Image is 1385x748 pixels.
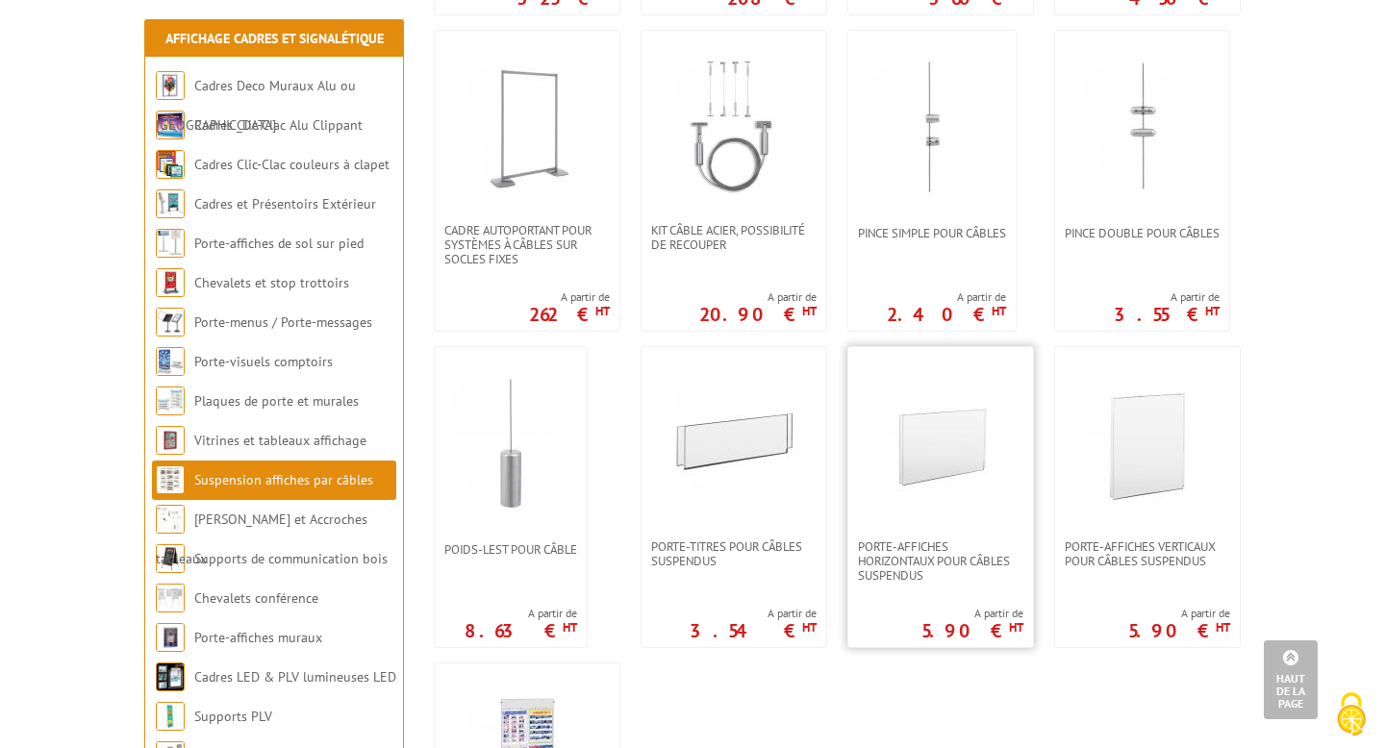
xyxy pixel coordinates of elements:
[156,189,185,218] img: Cadres et Présentoirs Extérieur
[435,223,619,266] a: Cadre autoportant pour systèmes à câbles sur socles fixes
[194,313,372,331] a: Porte-menus / Porte-messages
[156,702,185,731] img: Supports PLV
[156,623,185,652] img: Porte-affiches muraux
[156,662,185,691] img: Cadres LED & PLV lumineuses LED
[156,426,185,455] img: Vitrines et tableaux affichage
[156,77,356,134] a: Cadres Deco Muraux Alu ou [GEOGRAPHIC_DATA]
[642,223,826,252] a: Kit Câble acier, possibilité de recouper
[1009,619,1023,636] sup: HT
[156,268,185,297] img: Chevalets et stop trottoirs
[563,619,577,636] sup: HT
[194,116,363,134] a: Cadres Clic-Clac Alu Clippant
[156,505,185,534] img: Cimaises et Accroches tableaux
[1264,640,1318,719] a: Haut de la page
[1055,539,1240,568] a: Porte-affiches verticaux pour câbles suspendus
[444,223,610,266] span: Cadre autoportant pour systèmes à câbles sur socles fixes
[194,629,322,646] a: Porte-affiches muraux
[1114,289,1220,305] span: A partir de
[887,289,1006,305] span: A partir de
[194,353,333,370] a: Porte-visuels comptoirs
[651,223,817,252] span: Kit Câble acier, possibilité de recouper
[529,289,610,305] span: A partir de
[194,156,390,173] a: Cadres Clic-Clac couleurs à clapet
[443,376,578,511] img: Poids-lest pour câble
[921,606,1023,621] span: A partir de
[1114,309,1220,320] p: 3.55 €
[858,539,1023,583] span: Porte-affiches horizontaux pour câbles suspendus
[667,376,801,511] img: Porte-titres pour câbles suspendus
[156,229,185,258] img: Porte-affiches de sol sur pied
[156,465,185,494] img: Suspension affiches par câbles
[887,309,1006,320] p: 2.40 €
[802,619,817,636] sup: HT
[690,625,817,636] p: 3.54 €
[667,60,801,194] img: Kit Câble acier, possibilité de recouper
[156,71,185,100] img: Cadres Deco Muraux Alu ou Bois
[529,309,610,320] p: 262 €
[194,235,364,252] a: Porte-affiches de sol sur pied
[1327,690,1375,738] img: Cookies (fenêtre modale)
[156,511,367,567] a: [PERSON_NAME] et Accroches tableaux
[444,542,577,557] span: Poids-lest pour câble
[194,471,373,488] a: Suspension affiches par câbles
[858,226,1006,240] span: Pince simple pour câbles
[921,625,1023,636] p: 5.90 €
[194,432,366,449] a: Vitrines et tableaux affichage
[1080,376,1215,511] img: Porte-affiches verticaux pour câbles suspendus
[642,539,826,568] a: Porte-titres pour câbles suspendus
[873,376,1008,511] img: Porte-affiches horizontaux pour câbles suspendus
[651,539,817,568] span: Porte-titres pour câbles suspendus
[1128,625,1230,636] p: 5.90 €
[802,303,817,319] sup: HT
[435,542,587,557] a: Poids-lest pour câble
[1055,226,1229,240] a: Pince double pour câbles
[194,274,349,291] a: Chevalets et stop trottoirs
[1075,60,1210,194] img: Pince double pour câbles
[156,386,185,415] img: Plaques de porte et murales
[865,60,999,194] img: Pince simple pour câbles
[460,60,594,194] img: Cadre autoportant pour systèmes à câbles sur socles fixes
[156,584,185,612] img: Chevalets conférence
[194,708,272,725] a: Supports PLV
[699,309,817,320] p: 20.90 €
[1216,619,1230,636] sup: HT
[156,347,185,376] img: Porte-visuels comptoirs
[1318,683,1385,748] button: Cookies (fenêtre modale)
[992,303,1006,319] sup: HT
[690,606,817,621] span: A partir de
[1205,303,1220,319] sup: HT
[848,226,1016,240] a: Pince simple pour câbles
[1128,606,1230,621] span: A partir de
[1065,226,1220,240] span: Pince double pour câbles
[165,30,384,47] a: Affichage Cadres et Signalétique
[156,308,185,337] img: Porte-menus / Porte-messages
[194,195,376,212] a: Cadres et Présentoirs Extérieur
[465,606,577,621] span: A partir de
[194,392,359,410] a: Plaques de porte et murales
[699,289,817,305] span: A partir de
[194,589,318,607] a: Chevalets conférence
[465,625,577,636] p: 8.63 €
[194,668,396,686] a: Cadres LED & PLV lumineuses LED
[848,539,1033,583] a: Porte-affiches horizontaux pour câbles suspendus
[194,550,388,567] a: Supports de communication bois
[156,150,185,179] img: Cadres Clic-Clac couleurs à clapet
[595,303,610,319] sup: HT
[1065,539,1230,568] span: Porte-affiches verticaux pour câbles suspendus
